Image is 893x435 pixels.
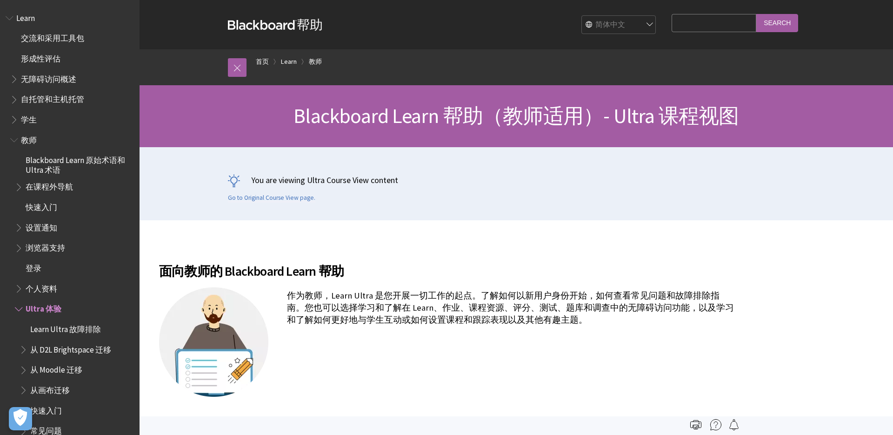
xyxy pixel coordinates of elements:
span: Blackboard Learn 原始术语和 Ultra 术语 [26,153,133,175]
img: A teacher with a board and a successful track up represented by a pencil with stars [159,287,268,397]
p: 作为教师，Learn Ultra 是您开展一切工作的起点。了解如何以新用户身份开始，如何查看常见问题和故障排除指南。您也可以选择学习和了解在 Learn、作业、课程资源、评分、测试、题库和调查中... [159,290,736,326]
select: Site Language Selector [582,16,656,34]
a: 教师 [309,56,322,68]
img: Follow this page [728,419,740,430]
span: 教师 [21,132,37,145]
a: 首页 [256,56,269,68]
span: 交流和采用工具包 [21,31,84,43]
img: More help [710,419,721,430]
p: You are viewing Ultra Course View content [228,174,805,186]
span: 形成性评估 [21,51,60,63]
a: Learn [281,56,297,68]
strong: Blackboard [228,20,297,30]
a: Go to Original Course View page. [228,194,315,202]
span: 自托管和主机托管 [21,92,84,104]
span: 快速入门 [30,403,62,415]
span: Blackboard Learn 帮助（教师适用）- Ultra 课程视图 [293,103,739,129]
img: Print [690,419,701,430]
span: 无障碍访问概述 [21,71,76,84]
span: 浏览器支持 [26,240,65,253]
span: 从 Moodle 迁移 [30,362,82,375]
span: 在课程外导航 [26,179,73,192]
span: 从 D2L Brightspace 迁移 [30,342,111,354]
button: Open Preferences [9,407,32,430]
span: 登录 [26,260,41,273]
span: 设置通知 [26,220,57,232]
span: 从画布迁移 [30,382,70,395]
h2: 面向教师的 Blackboard Learn 帮助 [159,250,736,281]
span: 学生 [21,112,37,124]
span: Learn [16,10,35,23]
input: Search [756,14,798,32]
span: Learn Ultra 故障排除 [30,321,101,334]
a: Blackboard帮助 [228,16,323,33]
span: 快速入门 [26,199,57,212]
span: Ultra 体验 [26,301,61,314]
span: 个人资料 [26,281,57,293]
